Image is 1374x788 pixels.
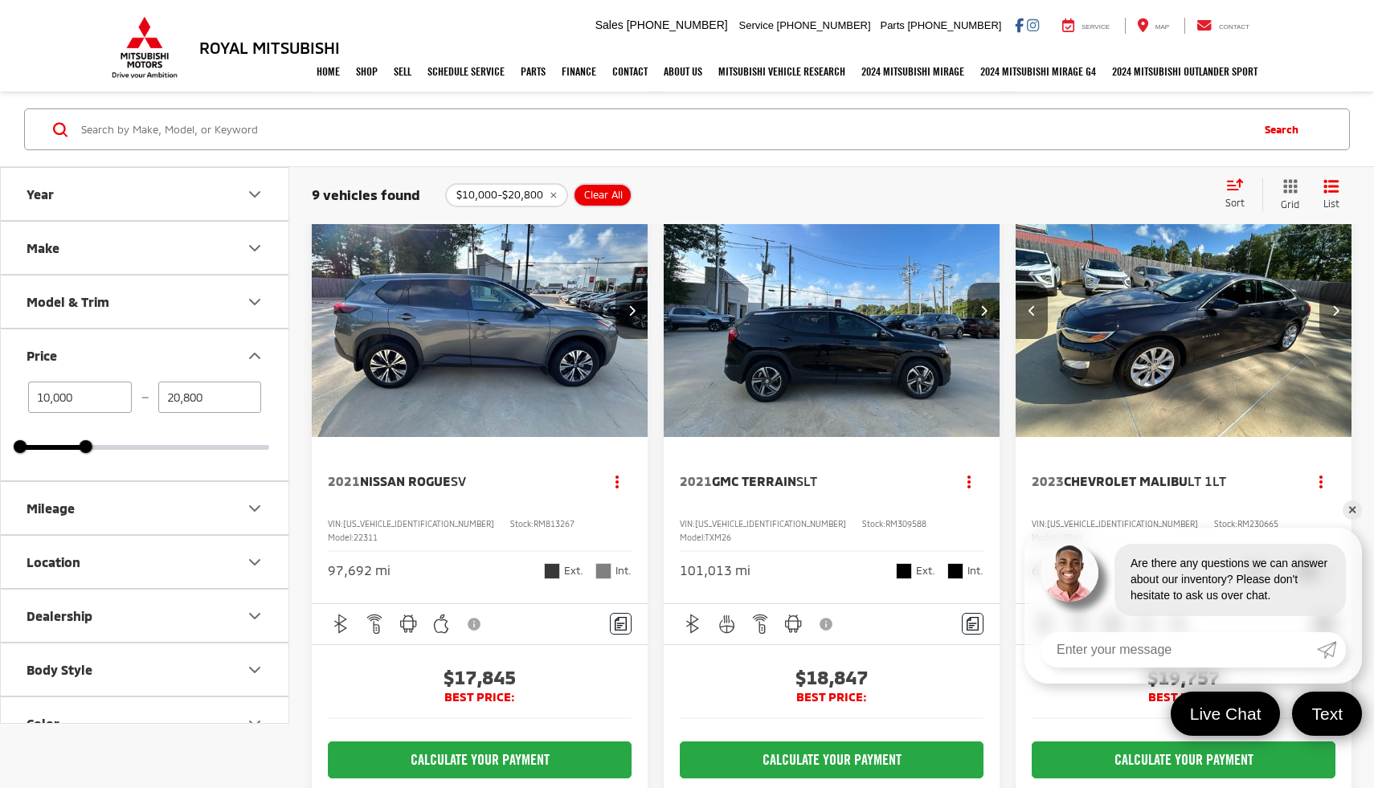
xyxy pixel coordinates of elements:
[680,533,705,542] span: Model:
[1041,544,1098,602] img: Agent profile photo
[27,554,80,570] div: Location
[311,185,649,437] div: 2021 Nissan Rogue SV 0
[1047,519,1198,529] span: [US_VEHICLE_IDENTIFICATION_NUMBER]
[595,18,624,31] span: Sales
[1032,472,1291,490] a: 2023Chevrolet MalibuLT 1LT
[311,185,649,437] a: 2021 Nissan Rogue SV2021 Nissan Rogue SV2021 Nissan Rogue SV2021 Nissan Rogue SV
[717,614,737,634] img: Heated Steering Wheel
[967,563,983,578] span: Int.
[1214,519,1237,529] span: Stock:
[386,51,419,92] a: Sell
[1,276,290,328] button: Model & TrimModel & Trim
[245,660,264,680] div: Body Style
[1217,178,1262,210] button: Select sort value
[27,608,92,623] div: Dealership
[813,607,840,641] button: View Disclaimer
[108,16,181,79] img: Mitsubishi
[1027,18,1039,31] a: Instagram: Click to visit our Instagram page
[245,239,264,258] div: Make
[615,563,632,578] span: Int.
[1155,23,1169,31] span: Map
[451,473,466,488] span: SV
[972,51,1104,92] a: 2024 Mitsubishi Mirage G4
[962,613,983,635] button: Comments
[419,51,513,92] a: Schedule Service: Opens in a new tab
[27,716,59,731] div: Color
[309,51,348,92] a: Home
[663,185,1001,437] div: 2021 GMC Terrain SLT 0
[1249,109,1322,149] button: Search
[245,499,264,518] div: Mileage
[1015,185,1353,437] a: 2023 Chevrolet Malibu LT 1LT2023 Chevrolet Malibu LT 1LT2023 Chevrolet Malibu LT 1LT2023 Chevrole...
[1,482,290,534] button: MileageMileage
[1104,51,1266,92] a: 2024 Mitsubishi Outlander SPORT
[1064,473,1188,488] span: Chevrolet Malibu
[27,662,92,677] div: Body Style
[1125,18,1181,34] a: Map
[456,189,543,202] span: $10,000-$20,800
[328,665,632,689] span: $17,845
[354,533,378,542] span: 22311
[1032,689,1335,705] span: BEST PRICE:
[656,51,710,92] a: About Us
[158,382,262,413] input: maximum Buy price
[1225,197,1245,208] span: Sort
[610,613,632,635] button: Comments
[1015,18,1024,31] a: Facebook: Click to visit our Facebook page
[705,533,731,542] span: TXM26
[695,519,846,529] span: [US_VEHICLE_IDENTIFICATION_NUMBER]
[862,519,885,529] span: Stock:
[510,519,534,529] span: Stock:
[564,563,583,578] span: Ext.
[1292,692,1362,736] a: Text
[603,467,632,496] button: Actions
[245,553,264,572] div: Location
[1032,519,1047,529] span: VIN:
[1319,475,1323,488] span: dropdown dots
[80,110,1249,149] input: Search by Make, Model, or Keyword
[137,390,153,404] span: —
[896,563,912,579] span: Ebony Twilight Metallic
[750,614,771,634] img: Remote Start
[328,519,343,529] span: VIN:
[1041,632,1317,668] input: Enter your message
[343,519,494,529] span: [US_VEHICLE_IDENTIFICATION_NUMBER]
[328,741,632,778] : CALCULATE YOUR PAYMENT
[1171,692,1281,736] a: Live Chat
[461,607,489,641] button: View Disclaimer
[348,51,386,92] a: Shop
[431,614,452,634] img: Apple CarPlay
[1,329,290,382] button: PricePrice
[1032,533,1057,542] span: Model:
[328,533,354,542] span: Model:
[916,563,935,578] span: Ext.
[1188,473,1226,488] span: LT 1LT
[245,714,264,733] div: Color
[28,382,132,413] input: minimum Buy price
[27,294,109,309] div: Model & Trim
[311,185,649,439] img: 2021 Nissan Rogue SV
[680,665,983,689] span: $18,847
[663,185,1001,439] img: 2021 GMC Terrain SLT
[615,475,619,488] span: dropdown dots
[680,741,983,778] : CALCULATE YOUR PAYMENT
[312,186,420,202] span: 9 vehicles found
[680,473,712,488] span: 2021
[1262,178,1311,211] button: Grid View
[1,222,290,274] button: MakeMake
[680,561,750,580] div: 101,013 mi
[199,39,340,56] h3: Royal Mitsubishi
[783,614,804,634] img: Android Auto
[27,240,59,255] div: Make
[1323,197,1339,210] span: List
[712,473,796,488] span: GMC Terrain
[615,617,628,631] img: Comments
[1182,703,1270,725] span: Live Chat
[1237,519,1278,529] span: RM230665
[534,519,575,529] span: RM813267
[683,614,703,634] img: Bluetooth®
[595,563,611,579] span: Charcoal
[680,689,983,705] span: BEST PRICE:
[955,467,983,496] button: Actions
